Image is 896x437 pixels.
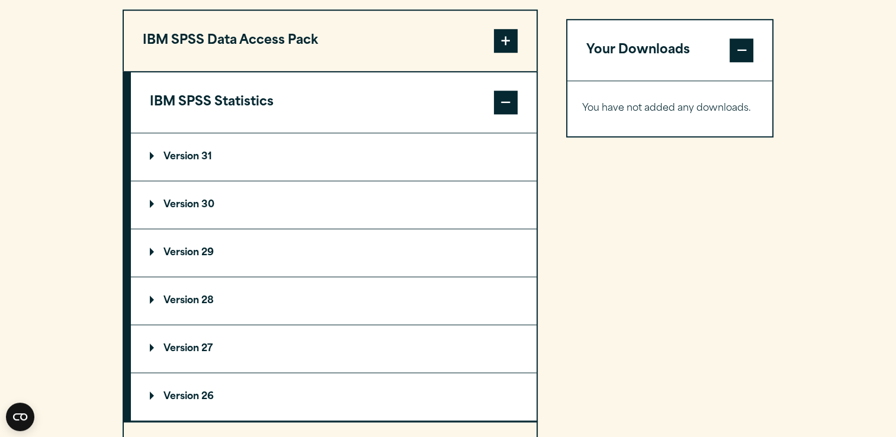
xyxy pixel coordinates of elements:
[567,81,773,136] div: Your Downloads
[131,181,537,229] summary: Version 30
[150,344,213,354] p: Version 27
[150,296,214,306] p: Version 28
[150,200,214,210] p: Version 30
[6,403,34,431] button: Open CMP widget
[150,152,212,162] p: Version 31
[131,133,537,421] div: IBM SPSS Statistics
[131,133,537,181] summary: Version 31
[582,100,758,117] p: You have not added any downloads.
[131,229,537,277] summary: Version 29
[124,11,537,71] button: IBM SPSS Data Access Pack
[567,20,773,81] button: Your Downloads
[150,248,214,258] p: Version 29
[131,72,537,133] button: IBM SPSS Statistics
[131,325,537,372] summary: Version 27
[150,392,214,401] p: Version 26
[131,373,537,420] summary: Version 26
[131,277,537,324] summary: Version 28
